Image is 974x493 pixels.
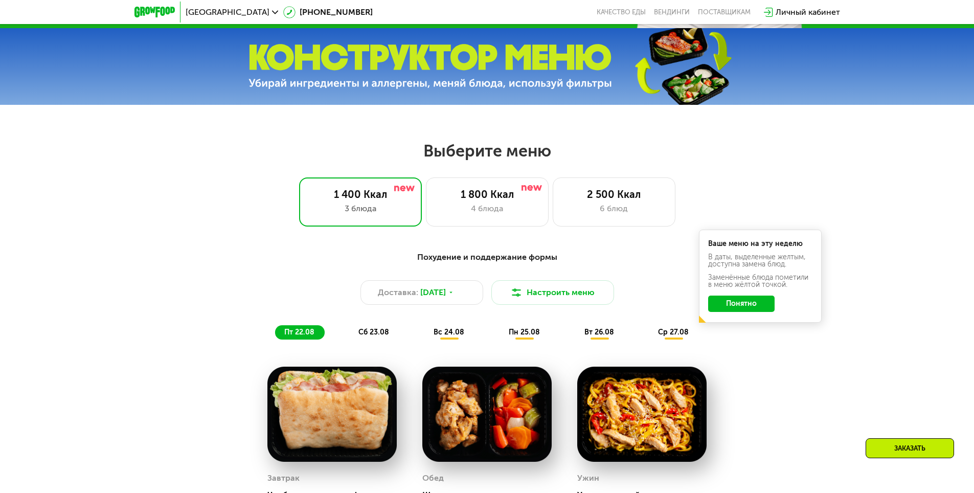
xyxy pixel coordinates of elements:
[33,141,941,161] h2: Выберите меню
[491,280,614,305] button: Настроить меню
[597,8,646,16] a: Качество еды
[310,203,411,215] div: 3 блюда
[310,188,411,200] div: 1 400 Ккал
[358,328,389,337] span: сб 23.08
[708,296,775,312] button: Понятно
[420,286,446,299] span: [DATE]
[422,470,444,486] div: Обед
[437,203,538,215] div: 4 блюда
[658,328,689,337] span: ср 27.08
[434,328,464,337] span: вс 24.08
[267,470,300,486] div: Завтрак
[185,251,790,264] div: Похудение и поддержание формы
[509,328,540,337] span: пн 25.08
[284,328,314,337] span: пт 22.08
[708,254,812,268] div: В даты, выделенные желтым, доступна замена блюд.
[283,6,373,18] a: [PHONE_NUMBER]
[563,188,665,200] div: 2 500 Ккал
[698,8,751,16] div: поставщикам
[186,8,269,16] span: [GEOGRAPHIC_DATA]
[866,438,954,458] div: Заказать
[437,188,538,200] div: 1 800 Ккал
[708,274,812,288] div: Заменённые блюда пометили в меню жёлтой точкой.
[776,6,840,18] div: Личный кабинет
[378,286,418,299] span: Доставка:
[577,470,599,486] div: Ужин
[563,203,665,215] div: 6 блюд
[708,240,812,248] div: Ваше меню на эту неделю
[584,328,614,337] span: вт 26.08
[654,8,690,16] a: Вендинги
